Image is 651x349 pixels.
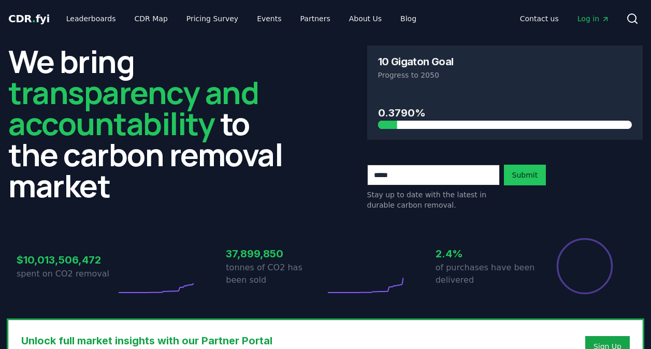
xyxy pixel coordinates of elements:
a: Partners [292,9,339,28]
p: Progress to 2050 [378,70,632,80]
a: CDR.fyi [8,11,50,26]
a: About Us [341,9,390,28]
a: CDR Map [126,9,176,28]
a: Log in [569,9,618,28]
p: Stay up to date with the latest in durable carbon removal. [367,190,500,210]
a: Contact us [512,9,567,28]
h3: $10,013,506,472 [17,252,116,268]
h3: 10 Gigaton Goal [378,56,454,67]
span: transparency and accountability [8,71,258,144]
a: Blog [392,9,425,28]
a: Leaderboards [58,9,124,28]
a: Pricing Survey [178,9,247,28]
div: Percentage of sales delivered [556,237,614,295]
nav: Main [58,9,425,28]
h3: 0.3790% [378,105,632,121]
h2: We bring to the carbon removal market [8,46,284,201]
span: . [32,12,36,25]
nav: Main [512,9,618,28]
p: tonnes of CO2 has been sold [226,261,325,286]
h3: 37,899,850 [226,246,325,261]
p: of purchases have been delivered [436,261,535,286]
p: spent on CO2 removal [17,268,116,280]
button: Submit [504,165,546,185]
a: Events [249,9,290,28]
h3: Unlock full market insights with our Partner Portal [21,333,472,348]
span: CDR fyi [8,12,50,25]
span: Log in [577,13,610,24]
h3: 2.4% [436,246,535,261]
